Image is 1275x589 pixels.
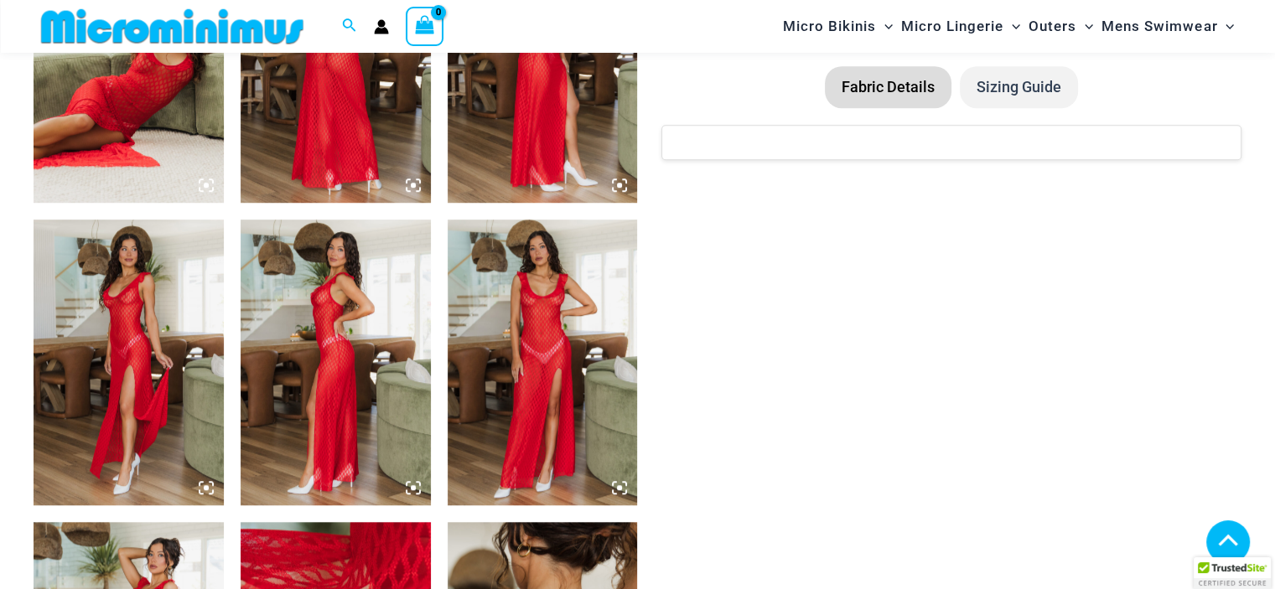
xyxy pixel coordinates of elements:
a: Account icon link [374,19,389,34]
nav: Site Navigation [776,3,1241,50]
img: MM SHOP LOGO FLAT [34,8,310,45]
img: Sometimes Red 587 Dress [241,220,431,504]
img: Sometimes Red 587 Dress [448,220,638,504]
span: Mens Swimwear [1101,5,1217,48]
span: Menu Toggle [876,5,893,48]
div: TrustedSite Certified [1194,557,1271,589]
li: Sizing Guide [960,66,1078,108]
span: Menu Toggle [1003,5,1020,48]
a: View Shopping Cart, empty [406,7,444,45]
a: Mens SwimwearMenu ToggleMenu Toggle [1097,5,1238,48]
a: Micro BikinisMenu ToggleMenu Toggle [779,5,897,48]
span: Outers [1029,5,1076,48]
span: Menu Toggle [1076,5,1093,48]
span: Micro Bikinis [783,5,876,48]
span: Menu Toggle [1217,5,1234,48]
li: Fabric Details [825,66,951,108]
a: Search icon link [342,16,357,37]
a: Micro LingerieMenu ToggleMenu Toggle [897,5,1024,48]
span: Micro Lingerie [901,5,1003,48]
img: Sometimes Red 587 Dress [34,220,224,504]
a: OutersMenu ToggleMenu Toggle [1024,5,1097,48]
